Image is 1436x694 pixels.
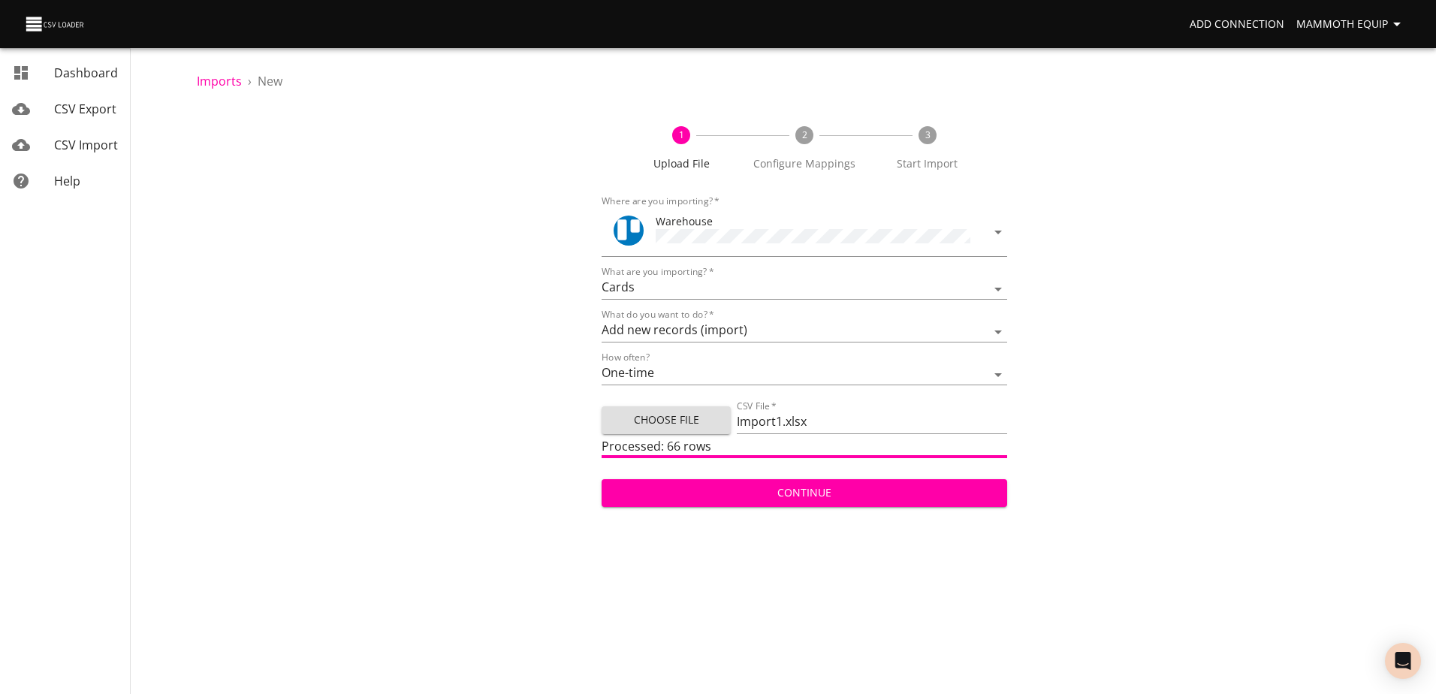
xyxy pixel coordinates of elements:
[656,214,713,228] span: Warehouse
[248,72,252,90] li: ›
[602,267,713,276] label: What are you importing?
[1290,11,1412,38] button: Mammoth Equip
[24,14,87,35] img: CSV Loader
[749,156,860,171] span: Configure Mappings
[258,73,282,89] span: New
[614,216,644,246] div: Tool
[54,137,118,153] span: CSV Import
[54,65,118,81] span: Dashboard
[197,73,242,89] a: Imports
[1385,643,1421,679] div: Open Intercom Messenger
[872,156,983,171] span: Start Import
[614,216,644,246] img: Trello
[1184,11,1290,38] a: Add Connection
[602,197,720,206] label: Where are you importing?
[1190,15,1284,34] span: Add Connection
[602,353,650,362] label: How often?
[602,406,731,434] button: Choose File
[1296,15,1406,34] span: Mammoth Equip
[602,207,1006,257] div: ToolWarehouse
[614,484,994,502] span: Continue
[602,310,714,319] label: What do you want to do?
[602,479,1006,507] button: Continue
[54,101,116,117] span: CSV Export
[626,156,737,171] span: Upload File
[925,128,930,141] text: 3
[802,128,807,141] text: 2
[602,438,711,454] span: Processed: 66 rows
[737,402,777,411] label: CSV File
[679,128,684,141] text: 1
[614,411,719,430] span: Choose File
[54,173,80,189] span: Help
